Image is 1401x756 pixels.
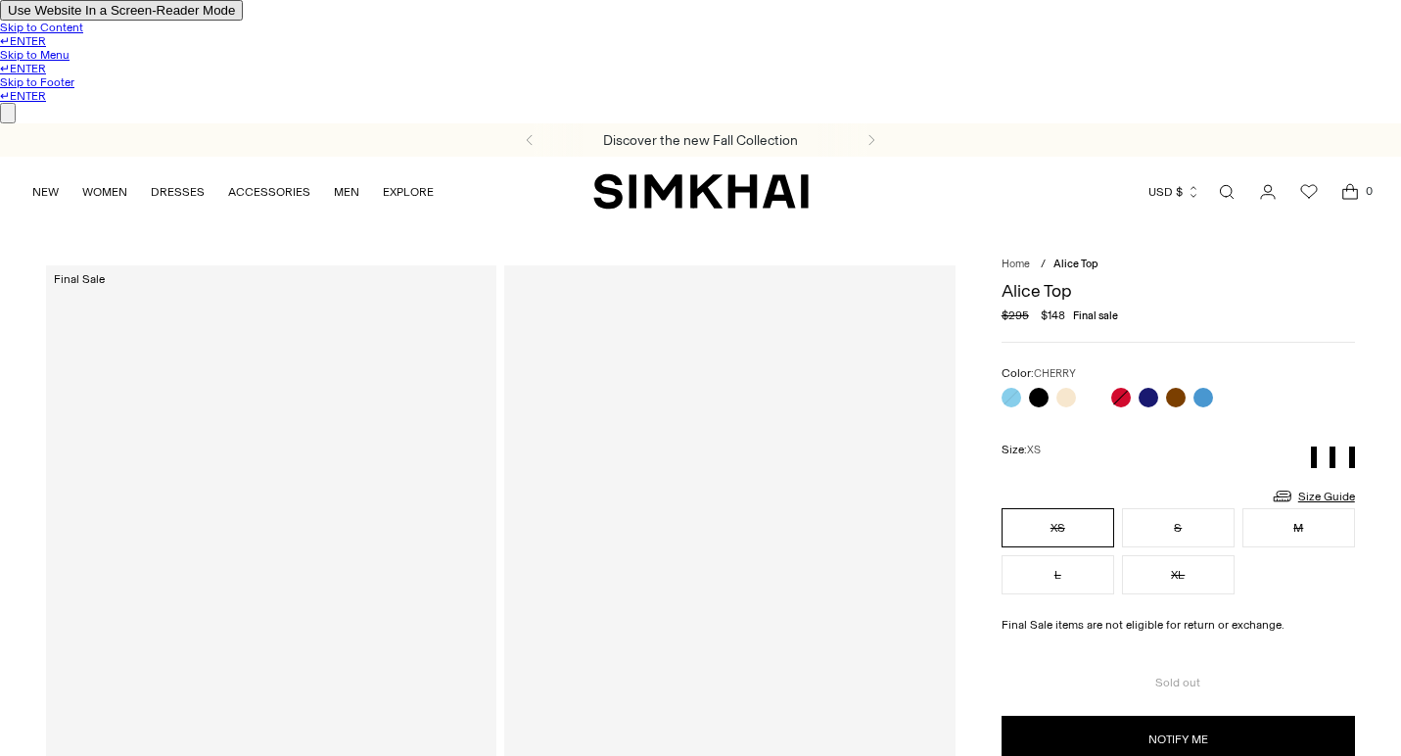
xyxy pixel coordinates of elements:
button: S [1122,508,1235,547]
span: XS [1027,444,1041,456]
s: $295 [1002,308,1029,322]
a: Discover the new Fall Collection [603,132,798,149]
a: DRESSES [151,170,205,213]
span: 0 [1360,182,1378,200]
a: Go to the account page [1248,172,1287,212]
button: XS [1002,508,1114,547]
span: CHERRY [1034,367,1076,380]
a: NEW [32,170,59,213]
div: / [1041,258,1046,270]
a: WOMEN [82,170,127,213]
a: Open cart modal [1331,172,1370,212]
button: USD $ [1148,170,1200,213]
a: Home [1002,258,1030,270]
h1: Alice Top [1002,282,1355,300]
a: Size Guide [1271,484,1355,508]
a: Wishlist [1289,172,1329,212]
span: Alice Top [1053,258,1098,270]
a: ACCESSORIES [228,170,310,213]
label: Color: [1002,366,1076,380]
button: M [1242,508,1355,547]
nav: breadcrumbs [1002,258,1355,270]
strong: Final Sale items are not eligible for return or exchange. [1002,618,1284,632]
button: XL [1122,555,1235,594]
a: MEN [334,170,359,213]
a: Open search modal [1207,172,1246,212]
a: SIMKHAI [593,172,809,211]
span: $148 [1041,308,1065,322]
a: EXPLORE [383,170,434,213]
label: Size: [1002,443,1041,456]
button: L [1002,555,1114,594]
